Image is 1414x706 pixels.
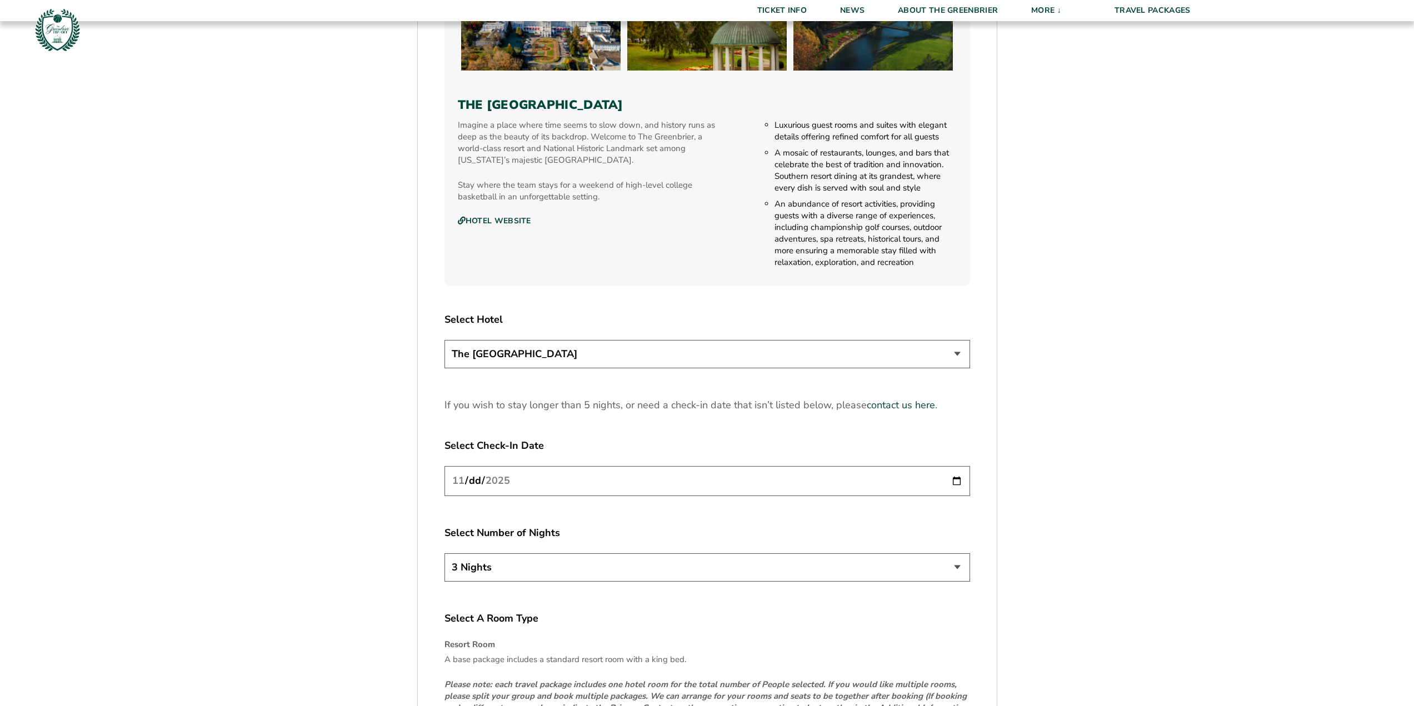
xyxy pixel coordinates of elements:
[775,119,956,143] li: Luxurious guest rooms and suites with elegant details offering refined comfort for all guests
[444,639,970,650] h4: Resort Room
[33,6,82,54] img: Greenbrier Tip-Off
[458,179,724,203] p: Stay where the team stays for a weekend of high-level college basketball in an unforgettable sett...
[458,216,531,226] a: Hotel Website
[444,612,970,625] label: Select A Room Type
[444,439,970,453] label: Select Check-In Date
[444,654,970,665] p: A base package includes a standard resort room with a king bed.
[867,398,935,412] a: contact us here
[458,98,957,112] h3: The [GEOGRAPHIC_DATA]
[444,313,970,327] label: Select Hotel
[444,398,970,412] p: If you wish to stay longer than 5 nights, or need a check-in date that isn’t listed below, please .
[444,526,970,540] label: Select Number of Nights
[458,119,724,166] p: Imagine a place where time seems to slow down, and history runs as deep as the beauty of its back...
[775,198,956,268] li: An abundance of resort activities, providing guests with a diverse range of experiences, includin...
[775,147,956,194] li: A mosaic of restaurants, lounges, and bars that celebrate the best of tradition and innovation. S...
